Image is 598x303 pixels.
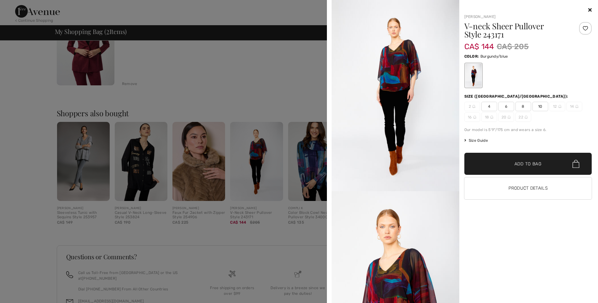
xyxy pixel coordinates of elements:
[532,102,548,111] span: 10
[481,112,497,122] span: 18
[14,4,27,10] span: Chat
[572,160,579,168] img: Bag.svg
[515,112,531,122] span: 22
[514,161,542,167] span: Add to Bag
[575,105,578,108] img: ring-m.svg
[472,105,475,108] img: ring-m.svg
[497,41,529,52] span: CA$ 205
[549,102,565,111] span: 12
[464,138,488,143] span: Size Guide
[525,116,528,119] img: ring-m.svg
[508,116,511,119] img: ring-m.svg
[498,102,514,111] span: 6
[464,22,571,38] h1: V-neck Sheer Pullover Style 243171
[515,102,531,111] span: 8
[558,105,561,108] img: ring-m.svg
[473,116,476,119] img: ring-m.svg
[566,102,582,111] span: 14
[464,127,592,133] div: Our model is 5'9"/175 cm and wears a size 6.
[464,153,592,175] button: Add to Bag
[490,116,493,119] img: ring-m.svg
[464,112,480,122] span: 16
[465,64,481,87] div: Burgundy/blue
[464,177,592,199] button: Product Details
[464,36,494,51] span: CA$ 144
[481,102,497,111] span: 4
[464,94,570,99] div: Size ([GEOGRAPHIC_DATA]/[GEOGRAPHIC_DATA]):
[464,54,479,59] span: Color:
[480,54,508,59] span: Burgundy/blue
[498,112,514,122] span: 20
[464,14,496,19] a: [PERSON_NAME]
[464,102,480,111] span: 2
